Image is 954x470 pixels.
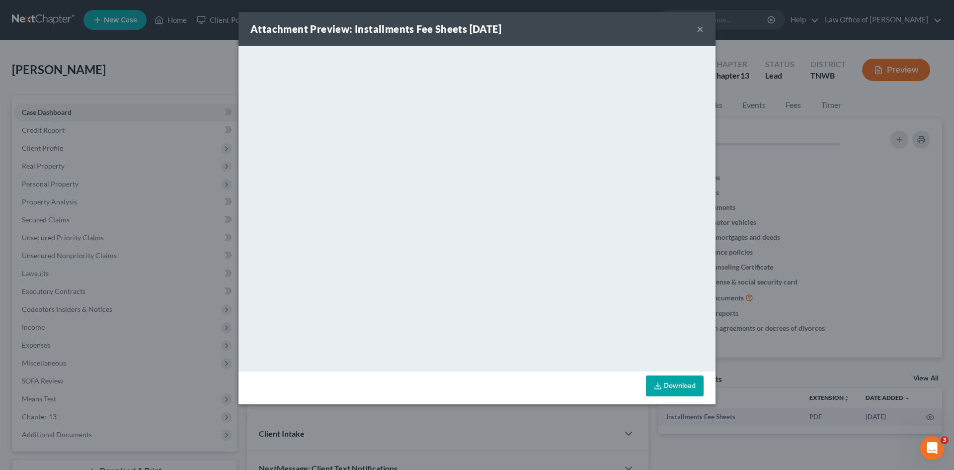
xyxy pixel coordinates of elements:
strong: Attachment Preview: Installments Fee Sheets [DATE] [250,23,501,35]
a: Download [646,376,704,396]
span: 3 [941,436,949,444]
button: × [697,23,704,35]
iframe: <object ng-attr-data='[URL][DOMAIN_NAME]' type='application/pdf' width='100%' height='650px'></ob... [238,46,715,369]
iframe: Intercom live chat [920,436,944,460]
